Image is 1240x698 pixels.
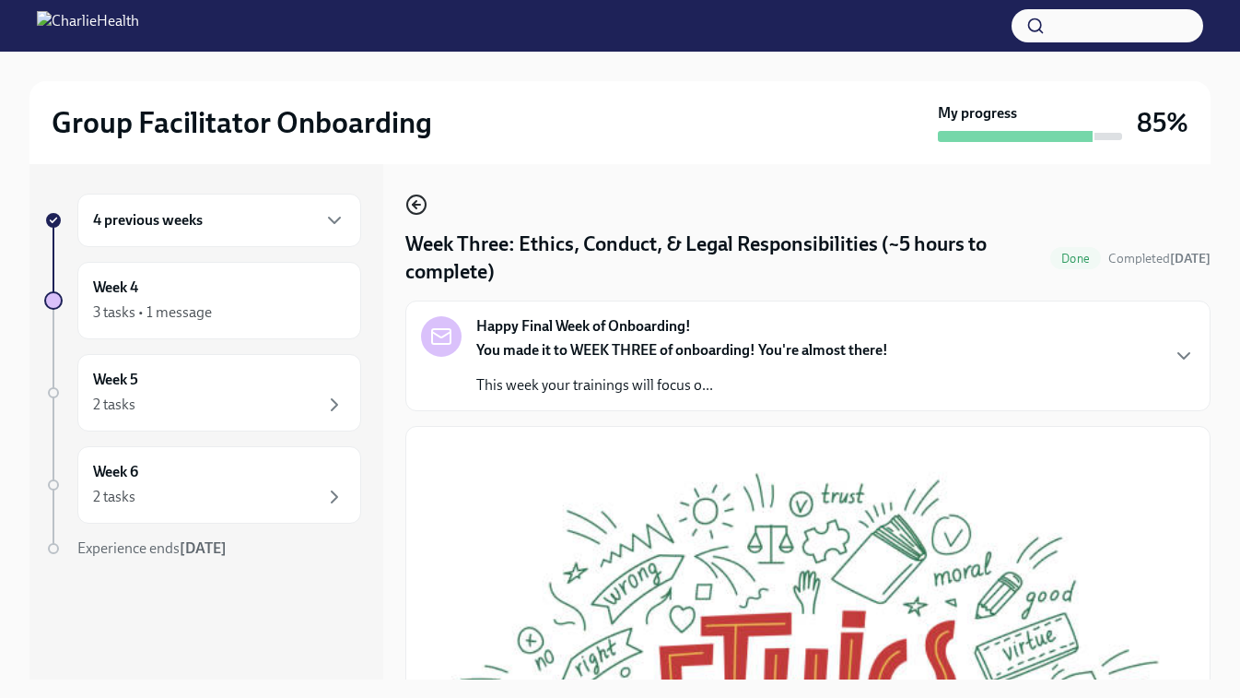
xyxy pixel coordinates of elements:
[476,375,888,396] p: This week your trainings will focus o...
[52,104,432,141] h2: Group Facilitator Onboarding
[93,210,203,231] h6: 4 previous weeks
[44,446,361,524] a: Week 62 tasks
[93,462,138,482] h6: Week 6
[1108,250,1211,267] span: September 29th, 2025 22:05
[1170,251,1211,266] strong: [DATE]
[1137,106,1188,139] h3: 85%
[476,341,888,359] strong: You made it to WEEK THREE of onboarding! You're almost there!
[93,370,138,390] h6: Week 5
[405,231,1043,286] h4: Week Three: Ethics, Conduct, & Legal Responsibilities (~5 hours to complete)
[37,11,139,41] img: CharlieHealth
[938,103,1017,124] strong: My progress
[77,539,227,557] span: Experience ends
[1050,252,1101,266] span: Done
[77,194,361,247] div: 4 previous weeks
[93,302,212,323] div: 3 tasks • 1 message
[44,354,361,432] a: Week 52 tasks
[1108,251,1211,266] span: Completed
[476,316,691,337] strong: Happy Final Week of Onboarding!
[93,395,135,415] div: 2 tasks
[93,487,135,507] div: 2 tasks
[93,278,138,298] h6: Week 4
[180,539,227,557] strong: [DATE]
[44,262,361,339] a: Week 43 tasks • 1 message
